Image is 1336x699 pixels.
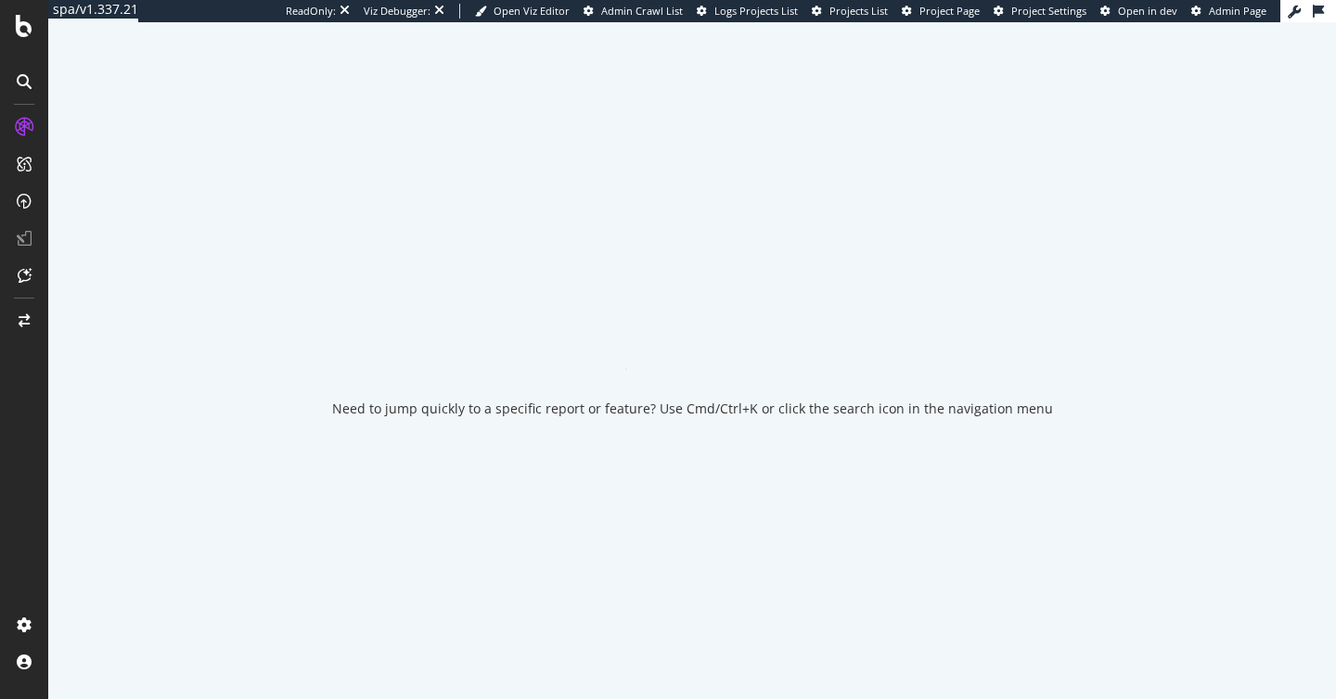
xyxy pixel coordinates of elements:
a: Open Viz Editor [475,4,570,19]
div: Need to jump quickly to a specific report or feature? Use Cmd/Ctrl+K or click the search icon in ... [332,400,1053,418]
span: Project Settings [1011,4,1086,18]
a: Project Page [902,4,980,19]
span: Open Viz Editor [494,4,570,18]
div: ReadOnly: [286,4,336,19]
span: Open in dev [1118,4,1177,18]
div: animation [625,303,759,370]
span: Project Page [919,4,980,18]
span: Admin Crawl List [601,4,683,18]
a: Logs Projects List [697,4,798,19]
span: Logs Projects List [714,4,798,18]
a: Projects List [812,4,888,19]
a: Admin Page [1191,4,1266,19]
a: Open in dev [1100,4,1177,19]
div: Viz Debugger: [364,4,430,19]
span: Admin Page [1209,4,1266,18]
span: Projects List [829,4,888,18]
a: Project Settings [994,4,1086,19]
a: Admin Crawl List [584,4,683,19]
